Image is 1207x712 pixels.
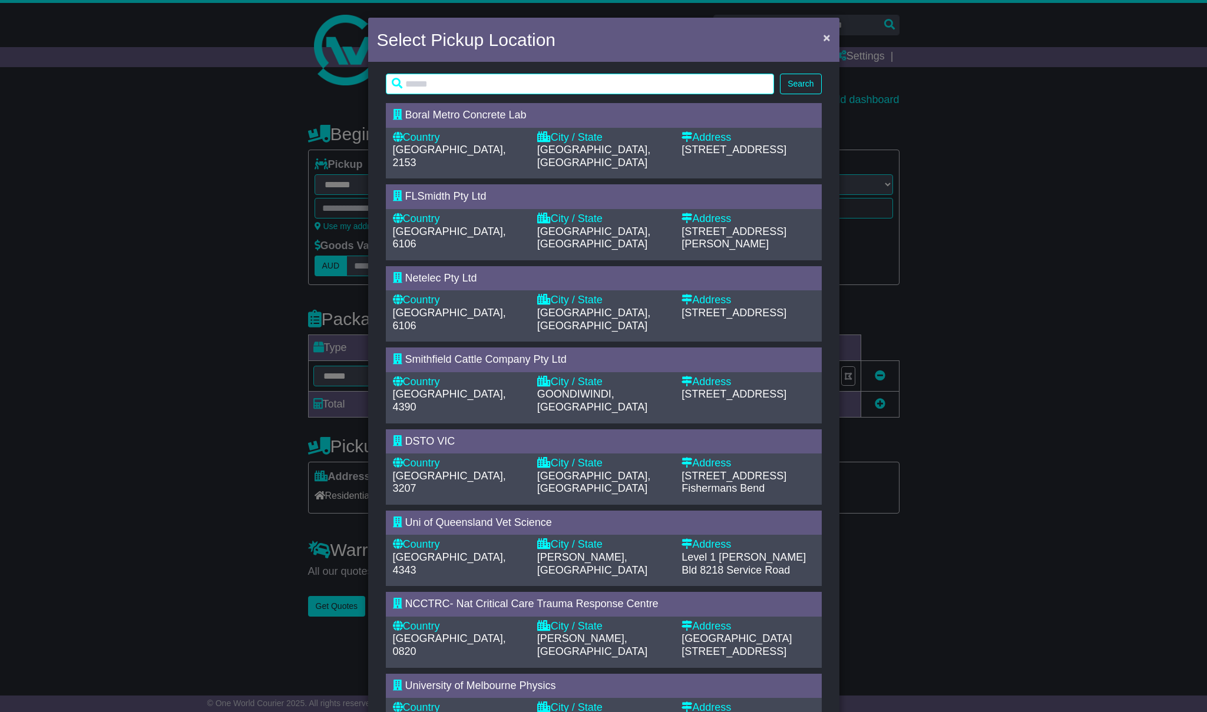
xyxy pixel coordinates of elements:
[393,538,525,551] div: Country
[682,551,806,576] span: Level 1 [PERSON_NAME] Bld 8218
[682,131,814,144] div: Address
[726,564,790,576] span: Service Road
[537,307,650,332] span: [GEOGRAPHIC_DATA], [GEOGRAPHIC_DATA]
[537,226,650,250] span: [GEOGRAPHIC_DATA], [GEOGRAPHIC_DATA]
[393,226,506,250] span: [GEOGRAPHIC_DATA], 6106
[393,457,525,470] div: Country
[682,538,814,551] div: Address
[682,213,814,226] div: Address
[537,388,647,413] span: GOONDIWINDI, [GEOGRAPHIC_DATA]
[393,620,525,633] div: Country
[405,680,556,691] span: University of Melbourne Physics
[682,470,786,482] span: [STREET_ADDRESS]
[393,388,506,413] span: [GEOGRAPHIC_DATA], 4390
[405,109,527,121] span: Boral Metro Concrete Lab
[405,190,487,202] span: FLSmidth Pty Ltd
[537,632,647,657] span: [PERSON_NAME], [GEOGRAPHIC_DATA]
[537,551,647,576] span: [PERSON_NAME], [GEOGRAPHIC_DATA]
[405,353,567,365] span: Smithfield Cattle Company Pty Ltd
[537,131,670,144] div: City / State
[537,144,650,168] span: [GEOGRAPHIC_DATA], [GEOGRAPHIC_DATA]
[682,482,765,494] span: Fishermans Bend
[537,457,670,470] div: City / State
[405,516,552,528] span: Uni of Queensland Vet Science
[537,294,670,307] div: City / State
[393,213,525,226] div: Country
[682,388,786,400] span: [STREET_ADDRESS]
[682,457,814,470] div: Address
[393,307,506,332] span: [GEOGRAPHIC_DATA], 6106
[393,632,506,657] span: [GEOGRAPHIC_DATA], 0820
[682,307,786,319] span: [STREET_ADDRESS]
[405,598,659,610] span: NCCTRC- Nat Critical Care Trauma Response Centre
[682,294,814,307] div: Address
[393,551,506,576] span: [GEOGRAPHIC_DATA], 4343
[537,376,670,389] div: City / State
[393,131,525,144] div: Country
[682,144,786,155] span: [STREET_ADDRESS]
[393,470,506,495] span: [GEOGRAPHIC_DATA], 3207
[682,632,792,644] span: [GEOGRAPHIC_DATA]
[537,620,670,633] div: City / State
[393,376,525,389] div: Country
[682,620,814,633] div: Address
[823,31,830,44] span: ×
[682,226,786,250] span: [STREET_ADDRESS][PERSON_NAME]
[393,144,506,168] span: [GEOGRAPHIC_DATA], 2153
[377,27,556,53] h4: Select Pickup Location
[682,376,814,389] div: Address
[682,645,786,657] span: [STREET_ADDRESS]
[537,213,670,226] div: City / State
[405,272,477,284] span: Netelec Pty Ltd
[780,74,821,94] button: Search
[817,25,836,49] button: Close
[405,435,455,447] span: DSTO VIC
[537,470,650,495] span: [GEOGRAPHIC_DATA], [GEOGRAPHIC_DATA]
[393,294,525,307] div: Country
[537,538,670,551] div: City / State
